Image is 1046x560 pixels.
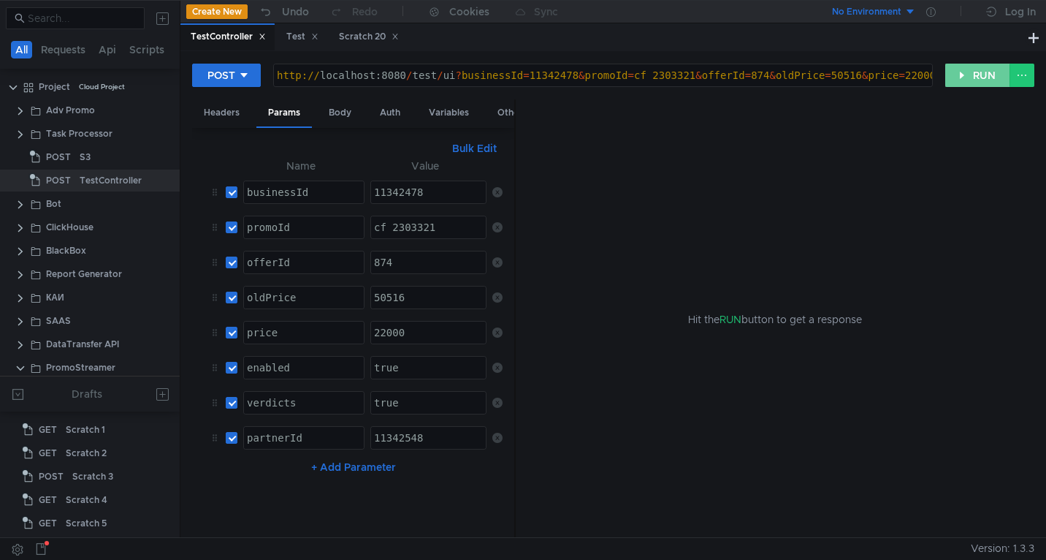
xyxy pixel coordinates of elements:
[207,67,235,83] div: POST
[94,41,121,58] button: Api
[66,512,107,534] div: Scratch 5
[719,313,741,326] span: RUN
[80,170,142,192] div: TestController
[79,76,125,98] div: Cloud Project
[486,99,534,126] div: Other
[46,357,115,379] div: PromoStreamer
[72,466,113,488] div: Scratch 3
[66,536,107,558] div: Scratch 6
[66,442,107,464] div: Scratch 2
[192,99,251,126] div: Headers
[39,512,57,534] span: GET
[39,536,57,558] span: GET
[534,7,558,17] div: Sync
[46,287,64,309] div: КАИ
[192,64,261,87] button: POST
[319,1,388,23] button: Redo
[191,29,266,45] div: TestController
[237,157,364,175] th: Name
[46,216,93,238] div: ClickHouse
[46,333,119,355] div: DataTransfer API
[186,4,248,19] button: Create New
[28,10,136,26] input: Search...
[417,99,481,126] div: Variables
[72,385,102,403] div: Drafts
[364,157,486,175] th: Value
[688,311,862,328] span: Hit the button to get a response
[305,458,402,476] button: + Add Parameter
[125,41,169,58] button: Scripts
[46,146,71,168] span: POST
[339,29,399,45] div: Scratch 20
[66,489,107,511] div: Scratch 4
[11,41,32,58] button: All
[446,140,503,157] button: Bulk Edit
[39,419,57,441] span: GET
[449,3,489,20] div: Cookies
[352,3,378,20] div: Redo
[37,41,90,58] button: Requests
[945,64,1010,87] button: RUN
[80,146,91,168] div: S3
[39,442,57,464] span: GET
[46,263,122,285] div: Report Generator
[286,29,318,45] div: Test
[317,99,363,126] div: Body
[282,3,309,20] div: Undo
[66,419,105,441] div: Scratch 1
[248,1,319,23] button: Undo
[256,99,312,128] div: Params
[39,76,70,98] div: Project
[46,193,61,215] div: Bot
[39,466,64,488] span: POST
[368,99,412,126] div: Auth
[46,310,71,332] div: SAAS
[46,170,71,192] span: POST
[46,99,95,121] div: Adv Promo
[971,538,1034,559] span: Version: 1.3.3
[46,240,86,262] div: BlackBox
[1005,3,1036,20] div: Log In
[832,5,901,19] div: No Environment
[39,489,57,511] span: GET
[46,123,112,145] div: Task Processor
